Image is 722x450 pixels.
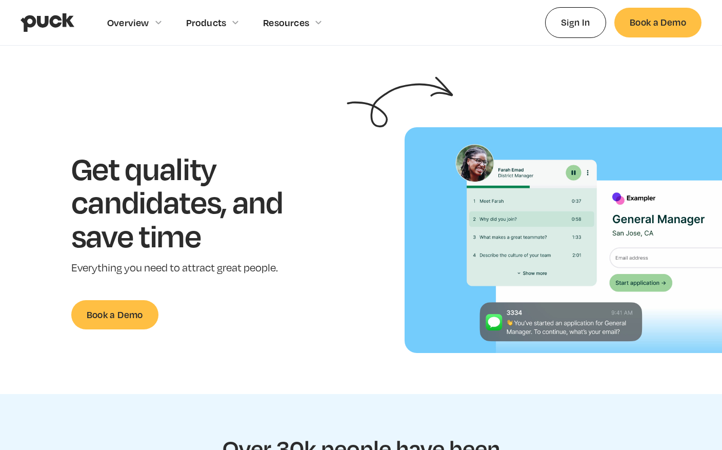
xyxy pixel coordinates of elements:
h1: Get quality candidates, and save time [71,151,315,252]
p: Everything you need to attract great people. [71,261,315,276]
div: Overview [107,17,149,28]
a: Book a Demo [614,8,701,37]
a: Sign In [545,7,606,37]
div: Products [186,17,227,28]
a: Book a Demo [71,300,158,329]
div: Resources [263,17,309,28]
